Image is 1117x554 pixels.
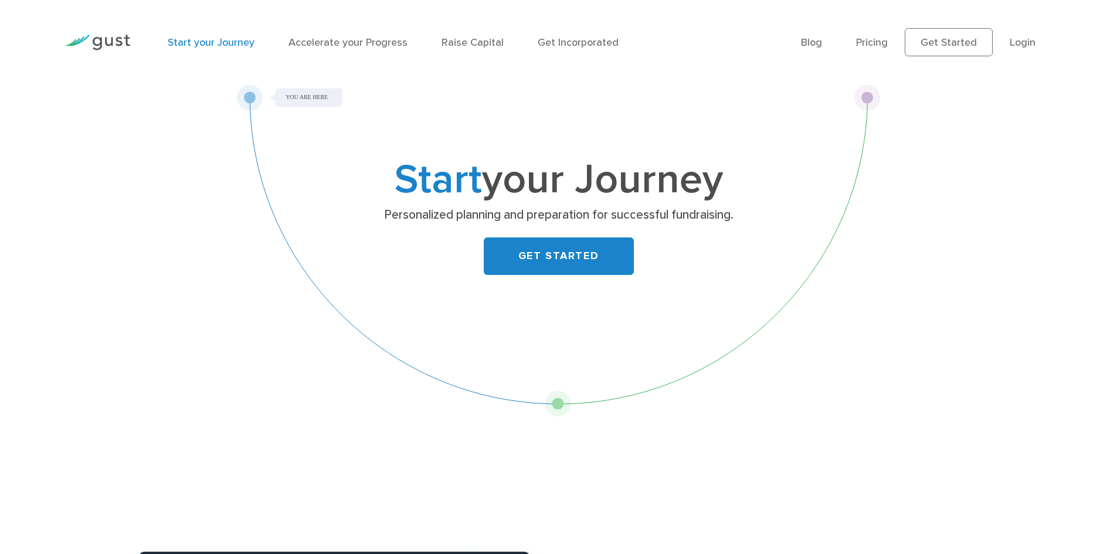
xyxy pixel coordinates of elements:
a: Accelerate your Progress [288,36,408,49]
a: Start your Journey [168,36,254,49]
a: GET STARTED [484,237,634,275]
img: Gust Logo [64,35,130,50]
a: Raise Capital [442,36,504,49]
a: Get Incorporated [538,36,619,49]
a: Blog [801,36,822,49]
p: Personalized planning and preparation for successful fundraising. [331,207,786,223]
a: Login [1010,36,1035,49]
a: Pricing [856,36,888,49]
a: Get Started [905,28,993,56]
h1: your Journey [327,161,790,199]
span: Start [395,155,482,204]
